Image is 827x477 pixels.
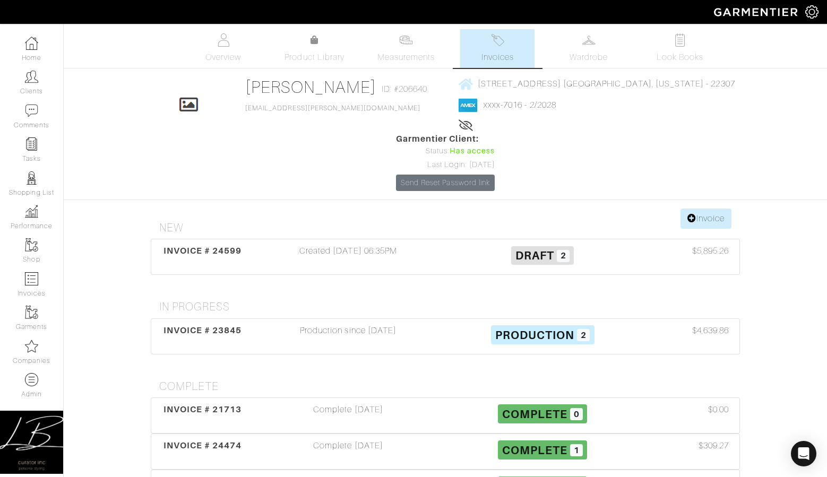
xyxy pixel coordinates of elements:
span: $5,895.26 [692,245,729,257]
div: Production since [DATE] [251,324,445,349]
div: Created [DATE] 06:35PM [251,245,445,269]
span: Wardrobe [570,51,608,64]
img: companies-icon-14a0f246c7e91f24465de634b560f0151b0cc5c9ce11af5fac52e6d7d6371812.png [25,340,38,353]
a: INVOICE # 23845 Production since [DATE] Production 2 $4,639.86 [151,318,740,354]
a: Send Reset Password link [396,175,495,191]
a: INVOICE # 21713 Complete [DATE] Complete 0 $0.00 [151,397,740,433]
img: american_express-1200034d2e149cdf2cc7894a33a747db654cf6f8355cb502592f1d228b2ac700.png [459,99,477,112]
span: Look Books [657,51,704,64]
a: Invoices [460,29,535,68]
span: Production [495,328,575,342]
img: garments-icon-b7da505a4dc4fd61783c78ac3ca0ef83fa9d6f193b1c9dc38574b1d14d53ca28.png [25,238,38,251]
div: Last Login: [DATE] [396,159,495,171]
img: todo-9ac3debb85659649dc8f770b8b6100bb5dab4b48dedcbae339e5042a72dfd3cc.svg [674,33,687,47]
div: Status: [396,145,495,157]
img: garmentier-logo-header-white-b43fb05a5012e4ada735d5af1a66efaba907eab6374d6393d1fbf88cb4ef424d.png [709,3,805,21]
a: Wardrobe [552,29,626,68]
a: Invoice [680,209,731,229]
span: Product Library [285,51,344,64]
span: 2 [577,329,590,342]
span: Has access [450,145,495,157]
span: 1 [570,444,583,457]
img: comment-icon-a0a6a9ef722e966f86d9cbdc48e553b5cf19dbc54f86b18d962a5391bc8f6eb6.png [25,104,38,117]
a: Look Books [643,29,717,68]
span: Draft [515,249,554,262]
span: 2 [557,250,570,263]
span: 0 [570,408,583,421]
a: [STREET_ADDRESS] [GEOGRAPHIC_DATA], [US_STATE] - 22307 [459,77,735,90]
a: Product Library [278,34,352,64]
img: orders-27d20c2124de7fd6de4e0e44c1d41de31381a507db9b33961299e4e07d508b8c.svg [491,33,504,47]
span: INVOICE # 24599 [163,246,242,256]
img: clients-icon-6bae9207a08558b7cb47a8932f037763ab4055f8c8b6bfacd5dc20c3e0201464.png [25,70,38,83]
span: INVOICE # 23845 [163,325,242,335]
span: $0.00 [708,403,729,416]
a: INVOICE # 24599 Created [DATE] 06:35PM Draft 2 $5,895.26 [151,239,740,275]
img: wardrobe-487a4870c1b7c33e795ec22d11cfc2ed9d08956e64fb3008fe2437562e282088.svg [582,33,596,47]
span: Garmentier Client: [396,133,495,145]
span: Complete [502,444,567,457]
span: INVOICE # 21713 [163,404,242,414]
h4: New [159,221,740,235]
div: Complete [DATE] [251,403,445,428]
a: Overview [186,29,261,68]
a: INVOICE # 24474 Complete [DATE] Complete 1 $309.27 [151,433,740,470]
h4: In Progress [159,300,740,314]
span: ID: #206640 [382,83,428,96]
span: Measurements [377,51,435,64]
span: INVOICE # 24474 [163,440,242,450]
span: $309.27 [699,439,729,452]
div: Open Intercom Messenger [791,441,816,466]
a: xxxx-7016 - 2/2028 [484,100,556,110]
img: stylists-icon-eb353228a002819b7ec25b43dbf5f0378dd9e0616d9560372ff212230b889e62.png [25,171,38,185]
img: graph-8b7af3c665d003b59727f371ae50e7771705bf0c487971e6e97d053d13c5068d.png [25,205,38,218]
img: measurements-466bbee1fd09ba9460f595b01e5d73f9e2bff037440d3c8f018324cb6cdf7a4a.svg [399,33,412,47]
span: Invoices [481,51,514,64]
span: Complete [502,407,567,421]
img: reminder-icon-8004d30b9f0a5d33ae49ab947aed9ed385cf756f9e5892f1edd6e32f2345188e.png [25,137,38,151]
span: $4,639.86 [692,324,729,337]
a: Measurements [369,29,444,68]
img: garments-icon-b7da505a4dc4fd61783c78ac3ca0ef83fa9d6f193b1c9dc38574b1d14d53ca28.png [25,306,38,319]
img: custom-products-icon-6973edde1b6c6774590e2ad28d3d057f2f42decad08aa0e48061009ba2575b3a.png [25,373,38,386]
img: dashboard-icon-dbcd8f5a0b271acd01030246c82b418ddd0df26cd7fceb0bd07c9910d44c42f6.png [25,37,38,50]
img: gear-icon-white-bd11855cb880d31180b6d7d6211b90ccbf57a29d726f0c71d8c61bd08dd39cc2.png [805,5,819,19]
a: [PERSON_NAME] [245,77,376,97]
div: Complete [DATE] [251,439,445,464]
span: Overview [205,51,241,64]
span: [STREET_ADDRESS] [GEOGRAPHIC_DATA], [US_STATE] - 22307 [478,79,735,89]
img: basicinfo-40fd8af6dae0f16599ec9e87c0ef1c0a1fdea2edbe929e3d69a839185d80c458.svg [217,33,230,47]
img: orders-icon-0abe47150d42831381b5fb84f609e132dff9fe21cb692f30cb5eec754e2cba89.png [25,272,38,285]
a: [EMAIL_ADDRESS][PERSON_NAME][DOMAIN_NAME] [245,105,420,112]
h4: Complete [159,380,740,393]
